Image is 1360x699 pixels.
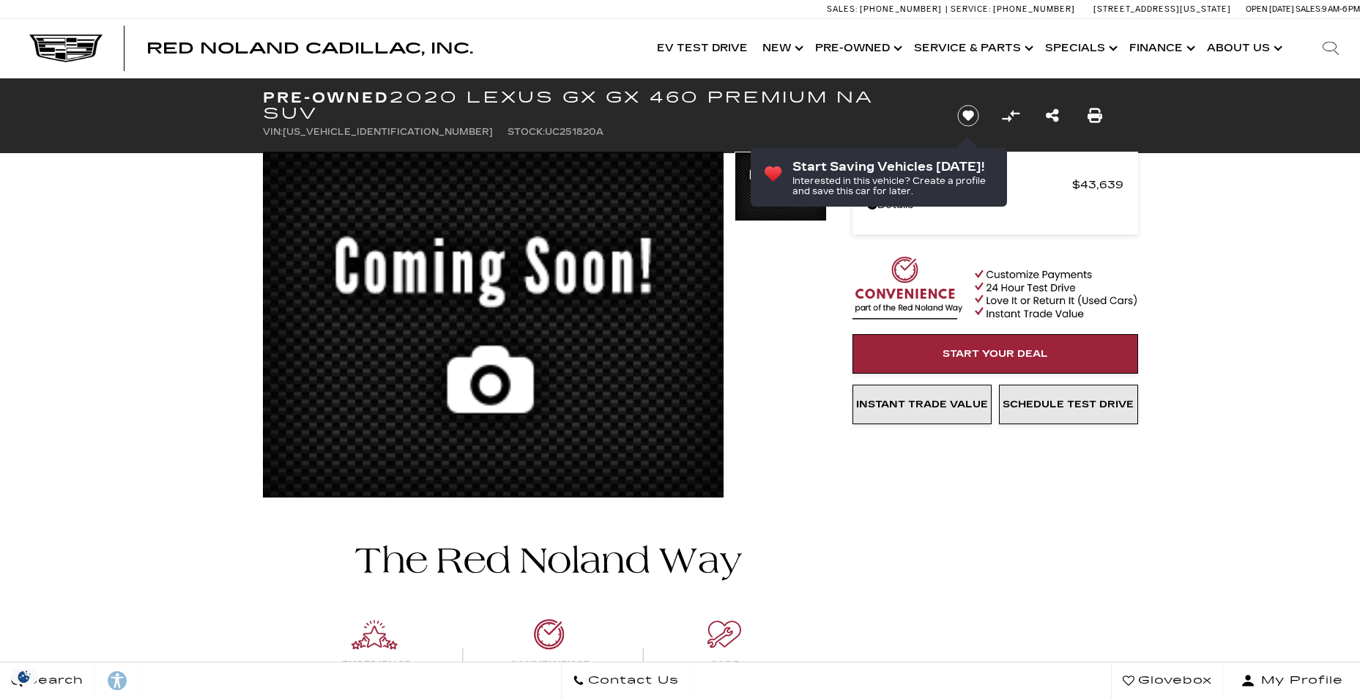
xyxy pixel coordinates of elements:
span: UC251820A [545,127,603,137]
button: Save vehicle [952,104,984,127]
a: New [755,19,808,78]
button: Open user profile menu [1224,662,1360,699]
a: Share this Pre-Owned 2020 Lexus GX GX 460 Premium NA SUV [1046,106,1059,126]
a: Details [867,195,1123,215]
section: Click to Open Cookie Consent Modal [7,669,41,684]
span: Instant Trade Value [856,399,988,410]
span: Red Noland Cadillac, Inc. [146,40,473,57]
span: Schedule Test Drive [1003,399,1134,410]
span: Stock: [508,127,545,137]
a: Sales: [PHONE_NUMBER] [827,5,945,13]
h1: 2020 Lexus GX GX 460 Premium NA SUV [263,89,933,122]
a: Red [PERSON_NAME] $43,639 [867,174,1123,195]
span: My Profile [1255,670,1343,691]
span: Service: [951,4,991,14]
a: Service & Parts [907,19,1038,78]
button: Compare Vehicle [1000,105,1022,127]
a: Schedule Test Drive [999,385,1138,424]
a: Instant Trade Value [852,385,992,424]
span: Glovebox [1134,670,1212,691]
a: Start Your Deal [852,334,1138,374]
a: Pre-Owned [808,19,907,78]
strong: Pre-Owned [263,89,390,106]
span: $43,639 [1072,174,1123,195]
a: Red Noland Cadillac, Inc. [146,41,473,56]
a: Contact Us [561,662,691,699]
span: [PHONE_NUMBER] [860,4,942,14]
a: Print this Pre-Owned 2020 Lexus GX GX 460 Premium NA SUV [1088,106,1102,126]
span: [PHONE_NUMBER] [993,4,1075,14]
span: Sales: [827,4,858,14]
a: EV Test Drive [650,19,755,78]
a: Finance [1122,19,1200,78]
span: VIN: [263,127,283,137]
a: Service: [PHONE_NUMBER] [945,5,1079,13]
span: [US_VEHICLE_IDENTIFICATION_NUMBER] [283,127,493,137]
a: [STREET_ADDRESS][US_STATE] [1093,4,1231,14]
span: Sales: [1296,4,1322,14]
a: Glovebox [1111,662,1224,699]
img: Used 2020 White Lexus GX 460 Premium image 1 [263,152,724,507]
span: Red [PERSON_NAME] [867,174,1072,195]
a: About Us [1200,19,1287,78]
span: Start Your Deal [943,348,1048,360]
span: Contact Us [584,670,679,691]
img: Cadillac Dark Logo with Cadillac White Text [29,34,103,62]
img: Used 2020 White Lexus GX 460 Premium image 1 [735,152,827,223]
a: Specials [1038,19,1122,78]
span: Open [DATE] [1246,4,1294,14]
span: Search [23,670,83,691]
span: 9 AM-6 PM [1322,4,1360,14]
img: Opt-Out Icon [7,669,41,684]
